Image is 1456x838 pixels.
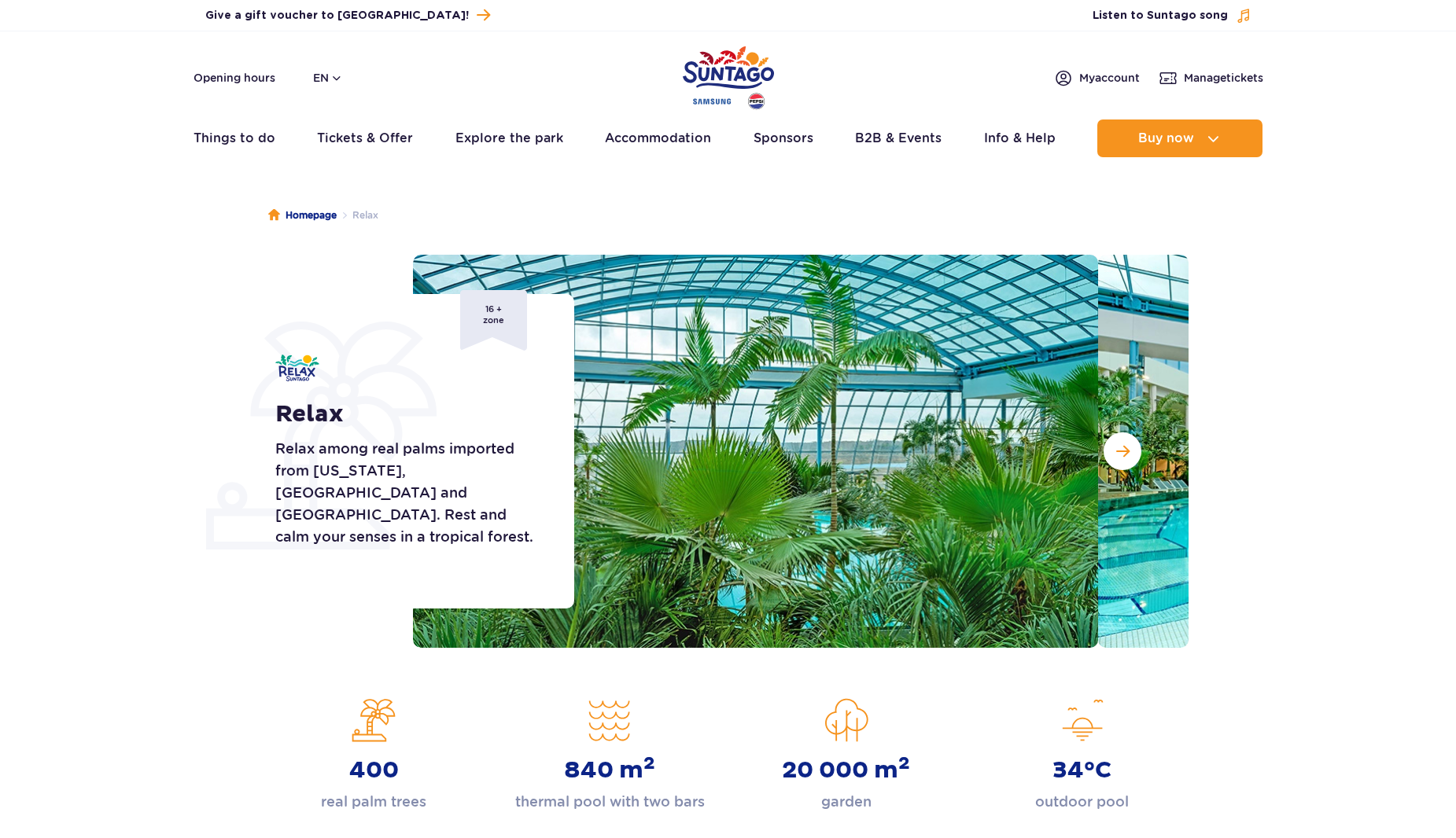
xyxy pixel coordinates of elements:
a: Park of Poland [683,39,774,112]
sup: 2 [643,752,655,774]
p: outdoor pool [1035,791,1129,813]
a: Managetickets [1159,68,1263,87]
span: Manage tickets [1184,70,1263,86]
a: Opening hours [194,70,275,86]
a: Info & Help [984,119,1056,157]
p: real palm trees [321,791,426,813]
a: Give a gift voucher to [GEOGRAPHIC_DATA]! [205,5,490,26]
p: thermal pool with two bars [515,791,705,813]
p: Relax among real palms imported from [US_STATE], [GEOGRAPHIC_DATA] and [GEOGRAPHIC_DATA]. Rest an... [275,438,539,548]
span: Give a gift voucher to [GEOGRAPHIC_DATA]! [205,8,469,24]
a: Sponsors [754,119,813,157]
p: garden [821,791,872,813]
button: Buy now [1097,119,1262,157]
span: Buy now [1138,131,1194,145]
a: Myaccount [1054,68,1140,87]
span: Listen to Suntago song [1093,8,1228,24]
a: Tickets & Offer [317,119,413,157]
a: Homepage [268,208,337,223]
strong: 840 m [564,756,655,785]
h1: Relax [275,400,539,428]
button: en [313,70,343,86]
a: Explore the park [455,119,563,157]
sup: 2 [898,752,910,774]
img: Relax [275,355,319,381]
button: Listen to Suntago song [1093,8,1251,24]
a: B2B & Events [855,119,942,157]
a: Accommodation [605,119,711,157]
a: Things to do [194,119,275,157]
span: 16 + zone [460,290,527,351]
strong: 400 [349,756,399,785]
strong: 20 000 m [782,756,910,785]
button: Next slide [1104,432,1141,470]
li: Relax [337,208,378,223]
span: My account [1079,70,1140,86]
strong: 34°C [1052,756,1111,785]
